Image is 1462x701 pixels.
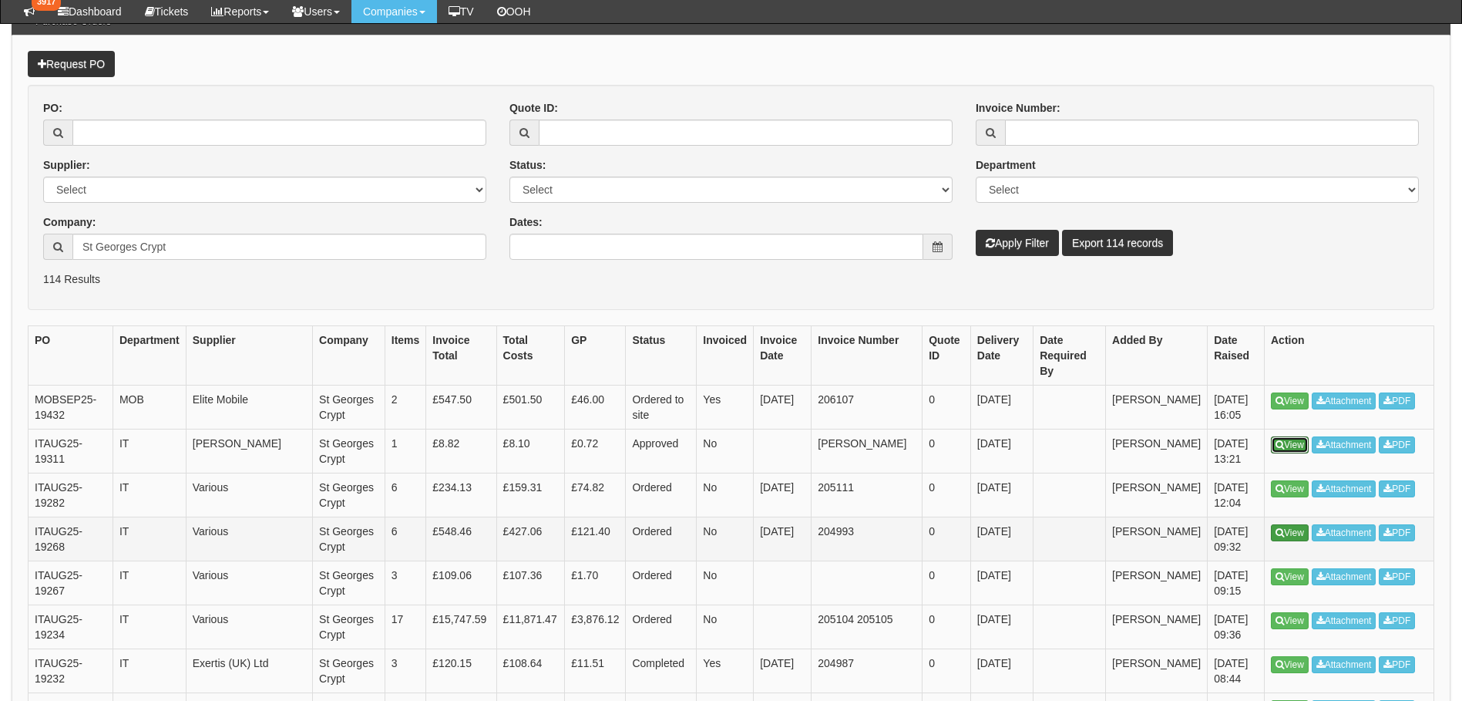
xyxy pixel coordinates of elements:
[1106,605,1208,649] td: [PERSON_NAME]
[1208,474,1265,517] td: [DATE] 12:04
[697,326,754,386] th: Invoiced
[626,605,697,649] td: Ordered
[313,386,385,430] td: St Georges Crypt
[313,649,385,693] td: St Georges Crypt
[565,474,626,517] td: £74.82
[29,561,113,605] td: ITAUG25-19267
[509,100,558,116] label: Quote ID:
[626,561,697,605] td: Ordered
[1312,612,1376,629] a: Attachment
[29,517,113,561] td: ITAUG25-19268
[1271,656,1309,673] a: View
[626,386,697,430] td: Ordered to site
[923,517,971,561] td: 0
[186,430,312,474] td: [PERSON_NAME]
[509,157,546,173] label: Status:
[29,649,113,693] td: ITAUG25-19232
[697,561,754,605] td: No
[1379,524,1415,541] a: PDF
[385,474,426,517] td: 6
[186,386,312,430] td: Elite Mobile
[1033,326,1106,386] th: Date Required By
[1208,326,1265,386] th: Date Raised
[1271,524,1309,541] a: View
[426,561,496,605] td: £109.06
[1312,656,1376,673] a: Attachment
[113,649,186,693] td: IT
[385,605,426,649] td: 17
[496,474,565,517] td: £159.31
[923,561,971,605] td: 0
[29,430,113,474] td: ITAUG25-19311
[313,430,385,474] td: St Georges Crypt
[1208,430,1265,474] td: [DATE] 13:21
[1208,561,1265,605] td: [DATE] 09:15
[970,474,1033,517] td: [DATE]
[754,517,812,561] td: [DATE]
[1062,230,1173,256] a: Export 114 records
[626,326,697,386] th: Status
[976,230,1059,256] button: Apply Filter
[29,326,113,386] th: PO
[970,649,1033,693] td: [DATE]
[385,326,426,386] th: Items
[812,474,923,517] td: 205111
[565,386,626,430] td: £46.00
[1312,393,1376,409] a: Attachment
[1312,436,1376,453] a: Attachment
[923,649,971,693] td: 0
[626,649,697,693] td: Completed
[812,326,923,386] th: Invoice Number
[186,649,312,693] td: Exertis (UK) Ltd
[626,517,697,561] td: Ordered
[1106,517,1208,561] td: [PERSON_NAME]
[1271,436,1309,453] a: View
[426,649,496,693] td: £120.15
[1106,326,1208,386] th: Added By
[754,649,812,693] td: [DATE]
[1208,386,1265,430] td: [DATE] 16:05
[1106,649,1208,693] td: [PERSON_NAME]
[43,157,90,173] label: Supplier:
[1271,568,1309,585] a: View
[970,326,1033,386] th: Delivery Date
[923,326,971,386] th: Quote ID
[565,326,626,386] th: GP
[1106,386,1208,430] td: [PERSON_NAME]
[754,326,812,386] th: Invoice Date
[976,157,1036,173] label: Department
[565,430,626,474] td: £0.72
[697,649,754,693] td: Yes
[565,649,626,693] td: £11.51
[426,517,496,561] td: £548.46
[385,517,426,561] td: 6
[697,386,754,430] td: Yes
[1208,649,1265,693] td: [DATE] 08:44
[496,561,565,605] td: £107.36
[426,605,496,649] td: £15,747.59
[923,386,971,430] td: 0
[923,605,971,649] td: 0
[113,561,186,605] td: IT
[385,430,426,474] td: 1
[1271,612,1309,629] a: View
[385,561,426,605] td: 3
[28,51,115,77] a: Request PO
[1312,568,1376,585] a: Attachment
[812,430,923,474] td: [PERSON_NAME]
[1271,393,1309,409] a: View
[313,517,385,561] td: St Georges Crypt
[1106,561,1208,605] td: [PERSON_NAME]
[496,517,565,561] td: £427.06
[29,474,113,517] td: ITAUG25-19282
[313,561,385,605] td: St Georges Crypt
[970,561,1033,605] td: [DATE]
[43,100,62,116] label: PO:
[496,326,565,386] th: Total Costs
[1379,568,1415,585] a: PDF
[565,561,626,605] td: £1.70
[186,517,312,561] td: Various
[970,386,1033,430] td: [DATE]
[1265,326,1434,386] th: Action
[970,430,1033,474] td: [DATE]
